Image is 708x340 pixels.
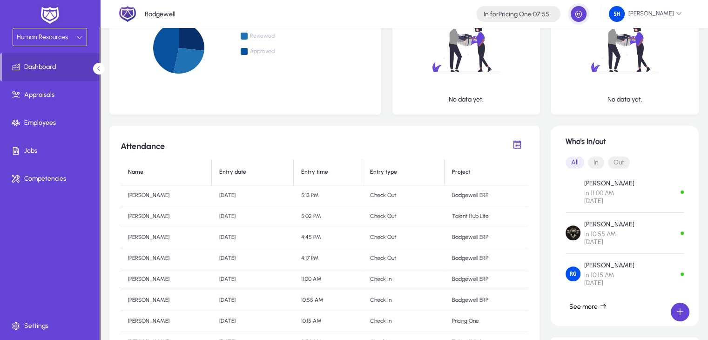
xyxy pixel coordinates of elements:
td: [DATE] [212,311,294,332]
span: 07:55 [533,10,549,18]
img: Mahmoud Samy [566,184,580,199]
div: Project [452,169,470,176]
span: Competencies [2,174,101,184]
img: 2.png [119,5,136,23]
div: Entry type [370,169,397,176]
td: [PERSON_NAME] [121,269,212,290]
h1: Who's In/out [566,137,684,146]
p: No data yet. [449,95,484,103]
span: In 11:00 AM [DATE] [584,189,634,205]
img: 132.png [609,6,625,22]
span: Employees [2,118,101,128]
span: In 10:55 AM [DATE] [584,230,634,246]
td: [PERSON_NAME] [121,248,212,269]
td: 10:15 AM [294,311,362,332]
td: [PERSON_NAME] [121,185,212,206]
button: See more [566,298,611,315]
p: Badgewell [145,10,175,18]
p: [PERSON_NAME] [584,220,634,228]
span: [PERSON_NAME] [609,6,682,22]
span: Reviewed [250,33,291,40]
span: Approved [241,48,291,57]
td: [PERSON_NAME] [121,290,212,311]
span: Settings [2,321,101,331]
td: Check Out [362,185,444,206]
td: [DATE] [212,185,294,206]
td: 4:17 PM [294,248,362,269]
td: Badgewell ERP [445,185,528,206]
td: Badgewell ERP [445,248,528,269]
td: Pricing One [445,311,528,332]
div: Entry type [370,169,436,176]
span: In 10:15 AM [DATE] [584,271,634,287]
div: Name [128,169,143,176]
button: In [588,156,604,169]
a: Appraisals [2,81,101,109]
p: No data yet. [607,95,642,103]
button: Out [608,156,630,169]
td: Check Out [362,248,444,269]
span: Jobs [2,146,101,156]
td: 4:45 PM [294,227,362,248]
td: 5:02 PM [294,206,362,227]
img: Hazem Mourad [566,225,580,240]
td: Badgewell ERP [445,290,528,311]
img: white-logo.png [38,6,61,25]
td: Check In [362,269,444,290]
td: [PERSON_NAME] [121,311,212,332]
td: [PERSON_NAME] [121,206,212,227]
td: [DATE] [212,227,294,248]
td: 10:55 AM [294,290,362,311]
div: Name [128,169,204,176]
span: Approved [250,48,291,55]
td: Badgewell ERP [445,227,528,248]
div: Project [452,169,521,176]
td: 11:00 AM [294,269,362,290]
td: [DATE] [212,269,294,290]
p: [PERSON_NAME] [584,261,634,269]
h5: Attendance [121,141,165,151]
mat-button-toggle-group: Font Style [566,153,684,172]
span: Reviewed [241,33,291,41]
button: [PERSON_NAME] [601,6,689,22]
td: Check Out [362,206,444,227]
span: Human Resources [17,33,68,41]
td: Check In [362,290,444,311]
td: Check In [362,311,444,332]
td: Check Out [362,227,444,248]
a: Employees [2,109,101,137]
a: Settings [2,312,101,340]
span: See more [569,302,607,311]
span: In for [484,10,499,18]
span: Appraisals [2,90,101,100]
a: Competencies [2,165,101,193]
button: All [566,156,584,169]
td: Talent Hub Lite [445,206,528,227]
th: Entry time [294,159,362,185]
td: [DATE] [212,290,294,311]
td: [DATE] [212,248,294,269]
span: Dashboard [2,62,100,72]
td: 5:13 PM [294,185,362,206]
td: [DATE] [212,206,294,227]
p: [PERSON_NAME] [584,179,634,187]
span: : [532,10,533,18]
td: Badgewell ERP [445,269,528,290]
a: Jobs [2,137,101,165]
div: Entry date [219,169,286,176]
td: [PERSON_NAME] [121,227,212,248]
img: no-data.svg [404,6,529,88]
img: no-data.svg [562,6,688,88]
div: Entry date [219,169,246,176]
img: Ramez Garas [566,266,580,281]
h4: Pricing One [484,10,549,18]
